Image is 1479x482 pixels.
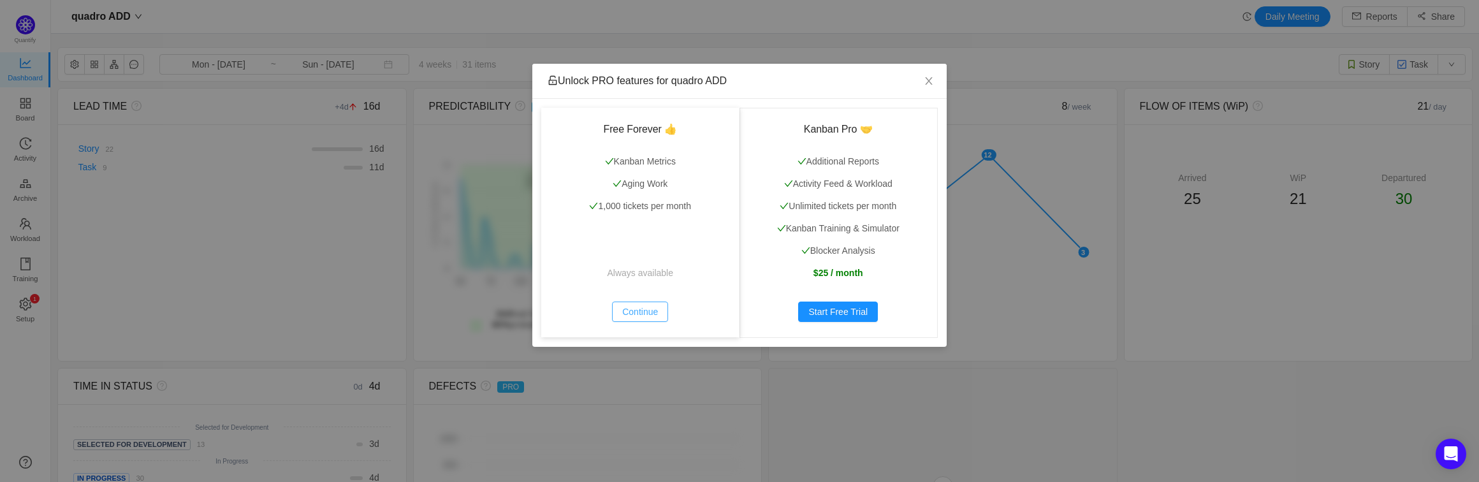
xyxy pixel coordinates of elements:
button: Start Free Trial [798,302,878,322]
button: Close [911,64,947,99]
p: Additional Reports [755,155,922,168]
i: icon: check [777,224,786,233]
i: icon: check [801,246,810,255]
i: icon: check [798,157,806,166]
button: Continue [612,302,668,322]
i: icon: unlock [548,75,558,85]
div: Open Intercom Messenger [1436,439,1466,469]
h3: Free Forever 👍 [557,123,724,136]
p: Blocker Analysis [755,244,922,258]
i: icon: check [784,179,793,188]
span: 1,000 tickets per month [589,201,691,211]
i: icon: check [780,201,789,210]
p: Activity Feed & Workload [755,177,922,191]
i: icon: check [589,201,598,210]
h3: Kanban Pro 🤝 [755,123,922,136]
i: icon: close [924,76,934,86]
strong: $25 / month [813,268,863,278]
p: Aging Work [557,177,724,191]
p: Unlimited tickets per month [755,200,922,213]
i: icon: check [613,179,622,188]
p: Always available [557,267,724,280]
span: Unlock PRO features for quadro ADD [548,75,727,86]
p: Kanban Metrics [557,155,724,168]
i: icon: check [605,157,614,166]
p: Kanban Training & Simulator [755,222,922,235]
